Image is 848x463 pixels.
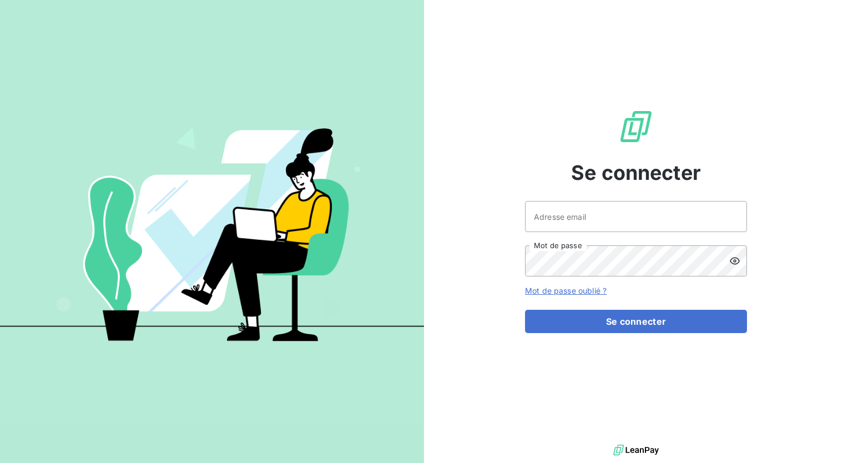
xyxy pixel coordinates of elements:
[571,158,701,188] span: Se connecter
[618,109,654,144] img: Logo LeanPay
[525,201,747,232] input: placeholder
[525,286,607,295] a: Mot de passe oublié ?
[613,442,659,459] img: logo
[525,310,747,333] button: Se connecter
